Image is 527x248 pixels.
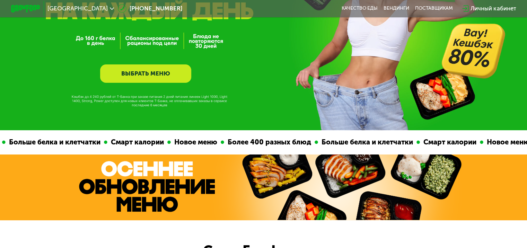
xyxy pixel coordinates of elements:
a: Вендинги [384,6,409,11]
div: Более 400 разных блюд [224,137,314,148]
a: [PHONE_NUMBER] [118,4,182,13]
div: Больше белка и клетчатки [5,137,104,148]
div: Личный кабинет [471,4,516,13]
div: Новое меню [170,137,220,148]
div: Смарт калории [107,137,167,148]
div: Больше белка и клетчатки [318,137,416,148]
div: Смарт калории [420,137,480,148]
a: ВЫБРАТЬ МЕНЮ [100,64,191,83]
div: поставщикам [415,6,453,11]
a: Качество еды [342,6,378,11]
span: [GEOGRAPHIC_DATA] [47,6,108,11]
